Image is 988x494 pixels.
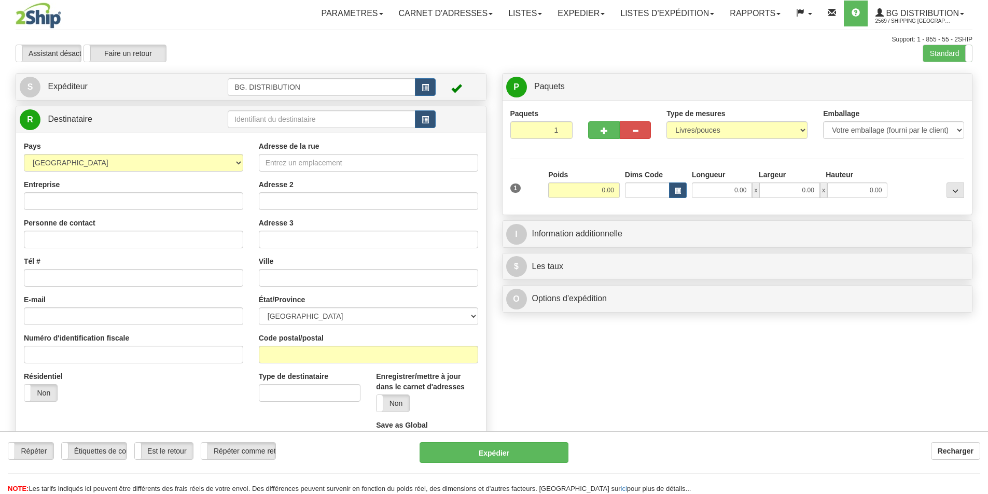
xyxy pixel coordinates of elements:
label: Non [377,395,409,412]
label: Adresse 2 [259,179,294,190]
input: Identifiant de l'expéditeur [228,78,415,96]
a: Rapports [722,1,788,26]
label: Étiquettes de courrier électronique [62,443,127,459]
span: S [20,77,40,97]
input: Identifiant du destinataire [228,110,415,128]
label: Hauteur [826,170,853,180]
label: Paquets [510,108,538,119]
a: LISTES D'EXPÉDITION [613,1,722,26]
button: Expédier [420,442,568,463]
label: Assistant désactivé [16,45,81,62]
span: 1 [510,184,521,193]
a: $Les taux [506,256,969,277]
span: O [506,289,527,309]
a: Carnet d'adresses [391,1,501,26]
span: $ [506,256,527,277]
label: Répéter comme retour [201,443,275,459]
button: Recharger [931,442,980,460]
label: E-mail [24,294,46,305]
label: Standard [923,45,972,62]
label: Largeur [759,170,786,180]
a: Listes [500,1,550,26]
b: Recharger [938,447,973,455]
label: Tél # [24,256,40,266]
a: P Paquets [506,76,969,97]
label: Pays [24,141,41,151]
input: Entrez un emplacement [259,154,478,172]
span: Expéditeur [48,82,88,91]
div: Support: 1 - 855 - 55 - 2SHIP [16,35,972,44]
a: R Destinataire [20,109,205,130]
label: Entreprise [24,179,60,190]
label: Adresse 3 [259,218,294,228]
label: Faire un retour [84,45,166,62]
label: Dims Code [625,170,663,180]
a: Expedier [550,1,613,26]
span: 2569 / Shipping [GEOGRAPHIC_DATA] [875,16,953,26]
a: OOptions d'expédition [506,288,969,309]
a: S Expéditeur [20,76,228,97]
div: ... [947,182,964,198]
span: x [752,182,759,198]
label: Poids [548,170,568,180]
label: Non [24,385,57,401]
label: Adresse de la rue [259,141,319,151]
span: R [20,109,40,130]
a: Parametres [313,1,391,26]
label: Répéter [8,443,53,459]
span: P [506,77,527,97]
span: Paquets [534,82,565,91]
label: Emballage [823,108,859,119]
label: Numéro d'identification fiscale [24,333,129,343]
label: Type de destinataire [259,371,328,382]
label: Save as Global [376,420,428,430]
label: Type de mesures [666,108,725,119]
a: ici [621,485,627,492]
img: logo2569.jpg [16,3,61,29]
label: Ville [259,256,274,266]
label: État/Province [259,294,305,305]
span: NOTE: [8,485,29,492]
label: Personne de contact [24,218,95,228]
label: Est le retour [135,443,193,459]
span: I [506,224,527,245]
a: IInformation additionnelle [506,223,969,245]
label: Code postal/postal [259,333,324,343]
span: x [820,182,827,198]
span: Destinataire [48,115,92,123]
label: Enregistrer/mettre à jour dans le carnet d'adresses [376,371,478,392]
a: BG Distribution 2569 / Shipping [GEOGRAPHIC_DATA] [868,1,972,26]
label: Longueur [692,170,726,180]
iframe: chat widget [964,194,987,300]
span: BG Distribution [884,9,959,18]
label: Résidentiel [24,371,63,382]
